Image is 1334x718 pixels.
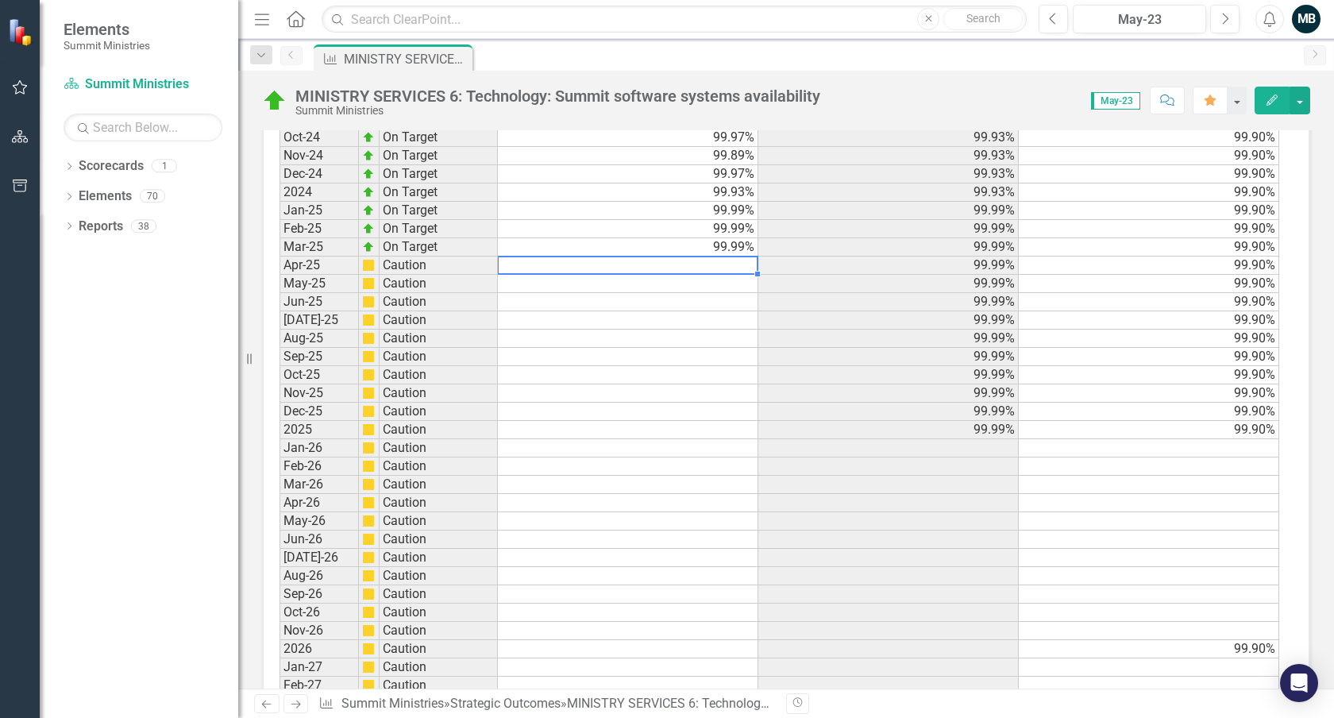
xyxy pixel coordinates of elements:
td: Caution [380,604,498,622]
img: cBAA0RP0Y6D5n+AAAAAElFTkSuQmCC [362,496,375,509]
td: Nov-24 [280,147,359,165]
td: 99.90% [1019,202,1279,220]
td: 99.90% [1019,640,1279,658]
td: 99.90% [1019,366,1279,384]
img: cBAA0RP0Y6D5n+AAAAAElFTkSuQmCC [362,369,375,381]
td: Caution [380,421,498,439]
td: 99.99% [758,403,1019,421]
td: Caution [380,275,498,293]
td: 99.99% [758,220,1019,238]
img: zOikAAAAAElFTkSuQmCC [362,222,375,235]
img: zOikAAAAAElFTkSuQmCC [362,168,375,180]
td: 99.99% [758,348,1019,366]
td: On Target [380,129,498,147]
a: Summit Ministries [64,75,222,94]
div: Summit Ministries [295,105,820,117]
td: [DATE]-25 [280,311,359,330]
td: 99.89% [498,147,758,165]
td: Caution [380,476,498,494]
td: On Target [380,183,498,202]
td: 99.99% [758,293,1019,311]
span: Elements [64,20,150,39]
td: 2024 [280,183,359,202]
img: cBAA0RP0Y6D5n+AAAAAElFTkSuQmCC [362,515,375,527]
td: 99.90% [1019,311,1279,330]
img: cBAA0RP0Y6D5n+AAAAAElFTkSuQmCC [362,460,375,473]
td: Caution [380,439,498,457]
td: On Target [380,147,498,165]
img: cBAA0RP0Y6D5n+AAAAAElFTkSuQmCC [362,533,375,546]
td: Caution [380,549,498,567]
td: 99.99% [758,366,1019,384]
span: Search [966,12,1000,25]
td: 99.90% [1019,165,1279,183]
td: On Target [380,165,498,183]
td: Caution [380,348,498,366]
td: Caution [380,531,498,549]
div: MINISTRY SERVICES 6: Technology: Summit software systems availability [567,696,985,711]
td: 99.90% [1019,403,1279,421]
img: cBAA0RP0Y6D5n+AAAAAElFTkSuQmCC [362,551,375,564]
td: Feb-26 [280,457,359,476]
td: Caution [380,311,498,330]
a: Reports [79,218,123,236]
td: 99.90% [1019,384,1279,403]
a: Scorecards [79,157,144,176]
td: 2026 [280,640,359,658]
img: cBAA0RP0Y6D5n+AAAAAElFTkSuQmCC [362,442,375,454]
td: Nov-26 [280,622,359,640]
td: 99.99% [758,275,1019,293]
img: cBAA0RP0Y6D5n+AAAAAElFTkSuQmCC [362,569,375,582]
td: Apr-26 [280,494,359,512]
img: zOikAAAAAElFTkSuQmCC [362,149,375,162]
td: 99.90% [1019,183,1279,202]
td: Caution [380,384,498,403]
td: 99.93% [758,129,1019,147]
td: On Target [380,238,498,257]
td: May-26 [280,512,359,531]
td: Dec-25 [280,403,359,421]
td: Sep-25 [280,348,359,366]
img: zOikAAAAAElFTkSuQmCC [362,131,375,144]
td: 99.90% [1019,220,1279,238]
td: 99.99% [758,330,1019,348]
img: cBAA0RP0Y6D5n+AAAAAElFTkSuQmCC [362,478,375,491]
td: Caution [380,658,498,677]
td: Jan-26 [280,439,359,457]
td: 99.99% [498,220,758,238]
td: 99.97% [498,165,758,183]
td: Caution [380,494,498,512]
td: On Target [380,220,498,238]
td: 99.90% [1019,129,1279,147]
div: » » [318,695,774,713]
button: Search [943,8,1023,30]
td: Caution [380,257,498,275]
div: MB [1292,5,1321,33]
td: 99.90% [1019,421,1279,439]
img: zOikAAAAAElFTkSuQmCC [362,204,375,217]
td: 99.99% [498,202,758,220]
img: cBAA0RP0Y6D5n+AAAAAElFTkSuQmCC [362,350,375,363]
div: Open Intercom Messenger [1280,664,1318,702]
td: 99.90% [1019,147,1279,165]
td: 99.99% [498,238,758,257]
td: 99.93% [758,147,1019,165]
td: Dec-24 [280,165,359,183]
td: Jan-25 [280,202,359,220]
img: cBAA0RP0Y6D5n+AAAAAElFTkSuQmCC [362,405,375,418]
td: [DATE]-26 [280,549,359,567]
td: 99.90% [1019,275,1279,293]
button: May-23 [1073,5,1206,33]
td: 99.99% [758,421,1019,439]
td: 99.93% [758,183,1019,202]
td: 99.93% [498,183,758,202]
div: 70 [140,190,165,203]
td: Caution [380,512,498,531]
img: ClearPoint Strategy [8,18,36,46]
td: 99.90% [1019,330,1279,348]
td: Oct-26 [280,604,359,622]
td: Aug-26 [280,567,359,585]
td: Caution [380,567,498,585]
td: 99.99% [758,384,1019,403]
td: 99.90% [1019,293,1279,311]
